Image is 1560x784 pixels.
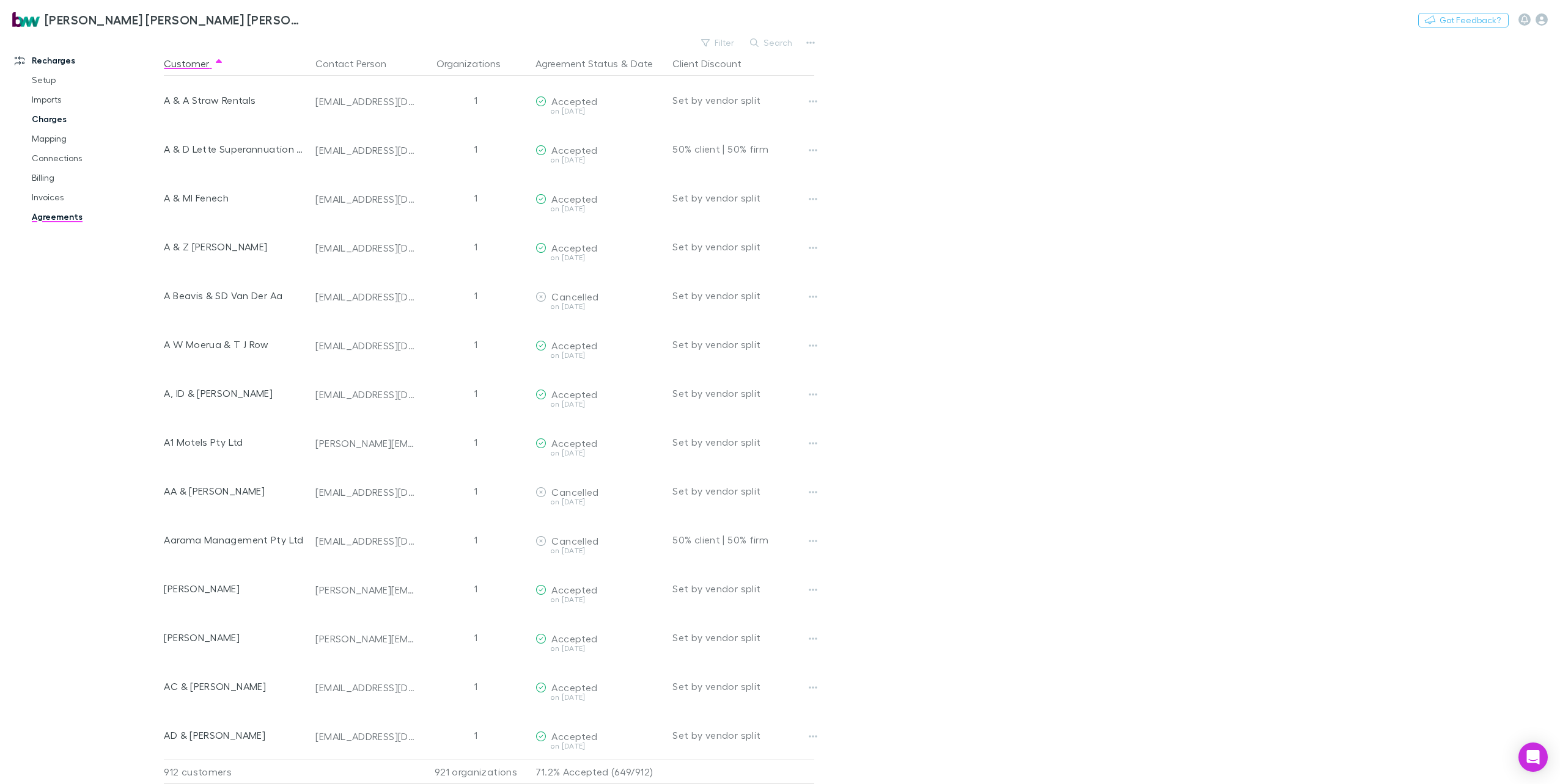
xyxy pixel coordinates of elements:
[551,144,597,156] span: Accepted
[5,5,311,34] a: [PERSON_NAME] [PERSON_NAME] [PERSON_NAME] Partners
[436,51,515,76] button: Organizations
[315,681,416,694] div: [EMAIL_ADDRESS][DOMAIN_NAME]
[551,633,597,644] span: Accepted
[551,339,597,351] span: Accepted
[315,144,416,156] div: [EMAIL_ADDRESS][DOMAIN_NAME]
[12,12,40,27] img: Brewster Walsh Waters Partners's Logo
[672,222,814,271] div: Set by vendor split
[1518,742,1548,772] div: Open Intercom Messenger
[315,193,416,205] div: [EMAIL_ADDRESS][DOMAIN_NAME]
[315,51,401,76] button: Contact Person
[535,303,663,310] div: on [DATE]
[315,242,416,254] div: [EMAIL_ADDRESS][DOMAIN_NAME]
[421,222,531,271] div: 1
[20,109,171,129] a: Charges
[315,388,416,401] div: [EMAIL_ADDRESS][DOMAIN_NAME]
[20,70,171,90] a: Setup
[535,205,663,212] div: on [DATE]
[551,437,597,449] span: Accepted
[164,564,306,613] div: [PERSON_NAME]
[535,107,663,115] div: on [DATE]
[551,535,598,546] span: Cancelled
[672,466,814,515] div: Set by vendor split
[535,51,618,76] button: Agreement Status
[315,633,416,645] div: [PERSON_NAME][EMAIL_ADDRESS][DOMAIN_NAME]
[672,515,814,564] div: 50% client | 50% firm
[551,95,597,107] span: Accepted
[164,320,306,369] div: A W Moerua & T J Row
[164,760,311,784] div: 912 customers
[551,681,597,693] span: Accepted
[672,76,814,125] div: Set by vendor split
[421,564,531,613] div: 1
[551,584,597,595] span: Accepted
[164,76,306,125] div: A & A Straw Rentals
[672,271,814,320] div: Set by vendor split
[164,418,306,466] div: A1 Motels Pty Ltd
[672,320,814,369] div: Set by vendor split
[551,730,597,742] span: Accepted
[164,271,306,320] div: A Beavis & SD Van Der Aa
[744,35,800,50] button: Search
[535,760,663,783] p: 71.2% Accepted (649/912)
[535,645,663,652] div: on [DATE]
[164,369,306,418] div: A, ID & [PERSON_NAME]
[535,547,663,554] div: on [DATE]
[164,466,306,515] div: AA & [PERSON_NAME]
[164,222,306,271] div: A & Z [PERSON_NAME]
[695,35,741,50] button: Filter
[535,401,663,408] div: on [DATE]
[672,125,814,173] div: 50% client | 50% firm
[672,662,814,711] div: Set by vendor split
[164,173,306,222] div: A & MI Fenech
[315,584,416,596] div: [PERSON_NAME][EMAIL_ADDRESS][PERSON_NAME][DOMAIN_NAME]
[164,613,306,662] div: [PERSON_NAME]
[164,51,224,76] button: Customer
[535,449,663,457] div: on [DATE]
[535,742,663,750] div: on [DATE]
[535,596,663,603] div: on [DATE]
[535,156,663,164] div: on [DATE]
[315,486,416,498] div: [EMAIL_ADDRESS][DOMAIN_NAME]
[421,271,531,320] div: 1
[551,193,597,205] span: Accepted
[164,515,306,564] div: Aarama Management Pty Ltd
[315,339,416,352] div: [EMAIL_ADDRESS][DOMAIN_NAME]
[551,486,598,498] span: Cancelled
[535,352,663,359] div: on [DATE]
[551,291,598,302] span: Cancelled
[672,564,814,613] div: Set by vendor split
[315,291,416,303] div: [EMAIL_ADDRESS][DOMAIN_NAME]
[164,711,306,760] div: AD & [PERSON_NAME]
[421,173,531,222] div: 1
[672,613,814,662] div: Set by vendor split
[315,437,416,449] div: [PERSON_NAME][EMAIL_ADDRESS][PERSON_NAME][DOMAIN_NAME]
[20,90,171,109] a: Imports
[20,207,171,227] a: Agreements
[551,388,597,400] span: Accepted
[535,498,663,506] div: on [DATE]
[672,51,756,76] button: Client Discount
[421,515,531,564] div: 1
[535,51,663,76] div: &
[672,711,814,760] div: Set by vendor split
[1418,13,1509,27] button: Got Feedback?
[551,242,597,253] span: Accepted
[164,125,306,173] div: A & D Lette Superannuation Fund
[421,613,531,662] div: 1
[672,369,814,418] div: Set by vendor split
[421,760,531,784] div: 921 organizations
[421,418,531,466] div: 1
[164,662,306,711] div: AC & [PERSON_NAME]
[315,535,416,547] div: [EMAIL_ADDRESS][DOMAIN_NAME]
[421,125,531,173] div: 1
[315,730,416,742] div: [EMAIL_ADDRESS][DOMAIN_NAME]
[20,187,171,207] a: Invoices
[20,129,171,148] a: Mapping
[421,76,531,125] div: 1
[421,466,531,515] div: 1
[20,148,171,168] a: Connections
[421,662,531,711] div: 1
[535,694,663,701] div: on [DATE]
[2,51,171,70] a: Recharges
